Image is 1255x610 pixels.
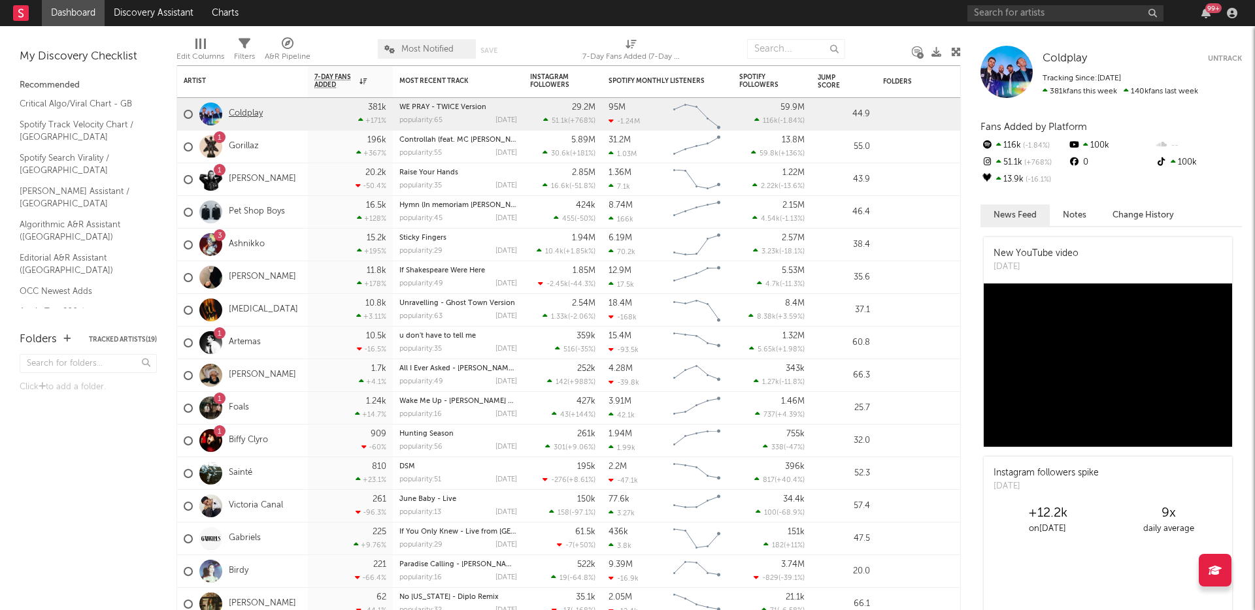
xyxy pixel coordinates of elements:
[1208,52,1242,65] button: Untrack
[554,444,565,451] span: 301
[537,247,595,255] div: ( )
[994,466,1099,480] div: Instagram followers spike
[780,103,805,112] div: 59.9M
[551,477,567,484] span: -276
[495,411,517,418] div: [DATE]
[609,345,639,354] div: -93.5k
[545,443,595,451] div: ( )
[582,33,680,71] div: 7-Day Fans Added (7-Day Fans Added)
[229,304,298,315] a: [MEDICAL_DATA]
[176,33,224,71] div: Edit Columns
[372,462,386,471] div: 810
[1067,137,1154,154] div: 100k
[357,247,386,255] div: +195 %
[781,248,803,255] span: -18.1 %
[761,248,779,255] span: 3.23k
[229,141,259,152] a: Gorillaz
[667,229,726,261] svg: Chart title
[547,377,595,386] div: ( )
[818,368,870,383] div: 66.3
[609,443,635,452] div: 1.99k
[609,169,631,177] div: 1.36M
[818,335,870,351] div: 60.8
[495,117,517,124] div: [DATE]
[818,204,870,220] div: 46.4
[754,116,805,125] div: ( )
[229,500,283,511] a: Victoria Canal
[570,313,594,321] span: -2.06 %
[399,182,442,189] div: popularity: 35
[229,337,261,348] a: Artemas
[609,299,632,308] div: 18.4M
[667,163,726,196] svg: Chart title
[399,300,517,307] div: Unravelling - Ghost Town Version
[357,345,386,353] div: -16.5 %
[366,332,386,340] div: 10.5k
[1050,204,1099,226] button: Notes
[20,151,144,178] a: Spotify Search Virality / [GEOGRAPHIC_DATA]
[609,234,632,242] div: 6.19M
[367,234,386,242] div: 15.2k
[399,169,517,176] div: Raise Your Hands
[356,182,386,190] div: -50.4 %
[786,444,803,451] span: -47 %
[229,598,296,609] a: [PERSON_NAME]
[577,346,594,353] span: -35 %
[480,47,497,54] button: Save
[399,365,517,372] div: All I Ever Asked - Zerb Remix
[980,171,1067,188] div: 13.9k
[1043,74,1121,82] span: Tracking Since: [DATE]
[994,247,1079,261] div: New YouTube video
[994,261,1079,274] div: [DATE]
[551,183,569,190] span: 16.6k
[399,430,517,438] div: Hunting Season
[20,49,157,65] div: My Discovery Checklist
[366,201,386,210] div: 16.5k
[609,201,633,210] div: 8.74M
[573,266,595,275] div: 1.85M
[399,365,537,372] a: All I Ever Asked - [PERSON_NAME] Remix
[609,266,631,275] div: 12.9M
[667,457,726,490] svg: Chart title
[368,103,386,112] div: 381k
[399,248,443,255] div: popularity: 29
[399,77,497,85] div: Most Recent Track
[609,397,631,406] div: 3.91M
[399,345,442,353] div: popularity: 35
[495,248,517,255] div: [DATE]
[571,411,594,419] span: +144 %
[667,294,726,327] svg: Chart title
[543,312,595,321] div: ( )
[399,398,522,405] a: Wake Me Up - [PERSON_NAME] Dub
[367,266,386,275] div: 11.8k
[667,392,726,425] svg: Chart title
[609,462,627,471] div: 2.2M
[572,103,595,112] div: 29.2M
[399,280,443,287] div: popularity: 49
[1022,159,1052,167] span: +768 %
[495,150,517,157] div: [DATE]
[365,299,386,308] div: 10.8k
[367,136,386,144] div: 196k
[399,234,446,242] a: Sticky Fingers
[495,345,517,353] div: [DATE]
[782,266,805,275] div: 5.53M
[577,332,595,340] div: 359k
[176,49,224,65] div: Edit Columns
[781,397,805,406] div: 1.46M
[552,410,595,419] div: ( )
[780,183,803,190] span: -13.6 %
[495,378,517,385] div: [DATE]
[761,216,780,223] span: 4.54k
[778,313,803,321] span: +3.59 %
[20,118,144,144] a: Spotify Track Velocity Chart / [GEOGRAPHIC_DATA]
[569,379,594,386] span: +988 %
[314,73,356,89] span: 7-Day Fans Added
[359,377,386,386] div: +4.1 %
[609,476,638,485] div: -47.1k
[1021,142,1050,150] span: -1.84 %
[373,495,386,504] div: 261
[609,182,630,191] div: 7.1k
[572,150,594,157] span: +181 %
[399,411,442,418] div: popularity: 16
